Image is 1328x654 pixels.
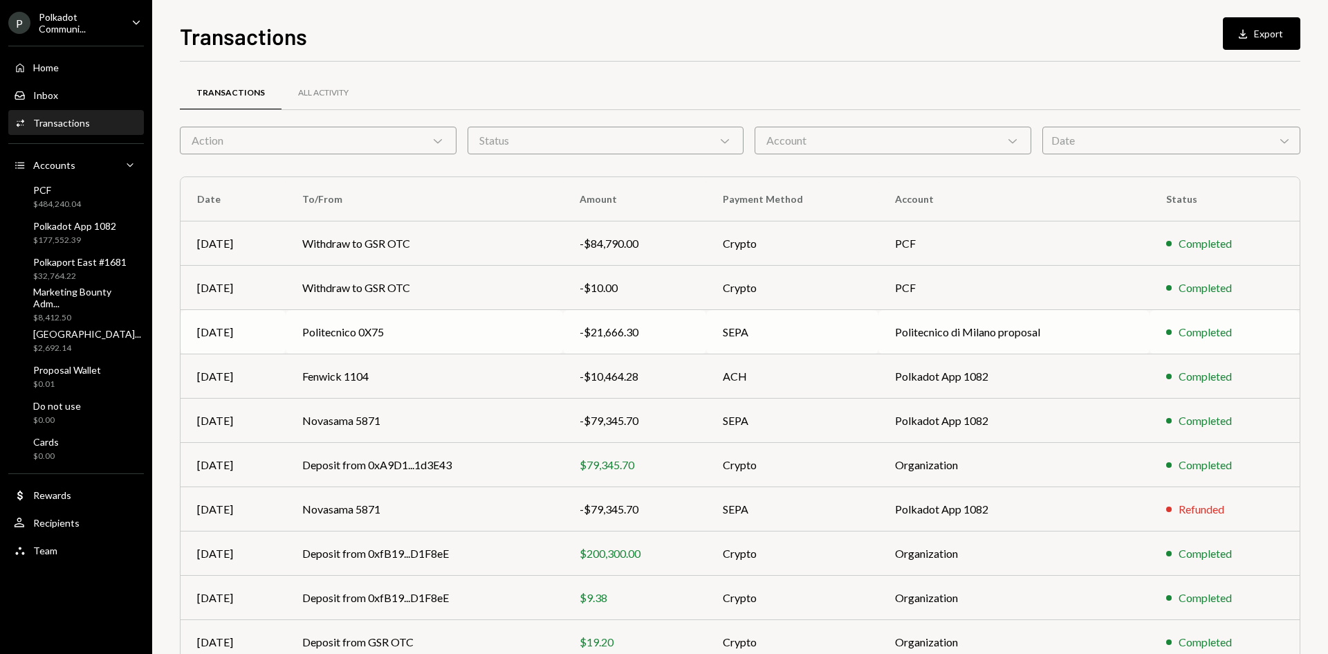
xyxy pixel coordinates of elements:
[878,177,1150,221] th: Account
[33,159,75,171] div: Accounts
[33,517,80,529] div: Recipients
[706,177,878,221] th: Payment Method
[468,127,744,154] div: Status
[1179,457,1232,473] div: Completed
[33,89,58,101] div: Inbox
[197,634,269,651] div: [DATE]
[8,510,144,535] a: Recipients
[706,576,878,620] td: Crypto
[580,634,690,651] div: $19.20
[580,368,690,385] div: -$10,464.28
[286,221,563,266] td: Withdraw to GSR OTC
[33,415,81,426] div: $0.00
[33,364,101,376] div: Proposal Wallet
[8,538,144,563] a: Team
[286,266,563,310] td: Withdraw to GSR OTC
[706,266,878,310] td: Crypto
[706,487,878,532] td: SEPA
[580,280,690,296] div: -$10.00
[39,11,120,35] div: Polkadot Communi...
[181,177,286,221] th: Date
[580,324,690,340] div: -$21,666.30
[878,221,1150,266] td: PCF
[1179,368,1232,385] div: Completed
[282,75,365,111] a: All Activity
[286,310,563,354] td: Politecnico 0X75
[1179,501,1224,518] div: Refunded
[33,235,116,246] div: $177,552.39
[878,399,1150,443] td: Polkadot App 1082
[197,501,269,518] div: [DATE]
[197,235,269,252] div: [DATE]
[33,286,138,309] div: Marketing Bounty Adm...
[878,576,1150,620] td: Organization
[706,399,878,443] td: SEPA
[8,180,144,213] a: PCF$484,240.04
[1179,235,1232,252] div: Completed
[33,343,141,354] div: $2,692.14
[1179,412,1232,429] div: Completed
[197,412,269,429] div: [DATE]
[878,532,1150,576] td: Organization
[197,457,269,473] div: [DATE]
[8,82,144,107] a: Inbox
[33,489,71,501] div: Rewards
[180,127,456,154] div: Action
[580,590,690,606] div: $9.38
[33,328,141,340] div: [GEOGRAPHIC_DATA]...
[180,75,282,111] a: Transactions
[706,532,878,576] td: Crypto
[8,12,30,34] div: P
[33,199,81,210] div: $484,240.04
[33,184,81,196] div: PCF
[197,324,269,340] div: [DATE]
[706,443,878,487] td: Crypto
[580,545,690,562] div: $200,300.00
[8,482,144,507] a: Rewards
[286,487,563,532] td: Novasama 5871
[8,360,144,393] a: Proposal Wallet$0.01
[1179,634,1232,651] div: Completed
[286,532,563,576] td: Deposit from 0xfB19...D1F8eE
[563,177,706,221] th: Amount
[197,545,269,562] div: [DATE]
[286,354,563,399] td: Fenwick 1104
[8,432,144,465] a: Cards$0.00
[1179,545,1232,562] div: Completed
[33,117,90,129] div: Transactions
[286,399,563,443] td: Novasama 5871
[8,252,144,285] a: Polkaport East #1681$32,764.22
[878,487,1150,532] td: Polkadot App 1082
[8,216,144,249] a: Polkadot App 1082$177,552.39
[33,271,127,282] div: $32,764.22
[286,443,563,487] td: Deposit from 0xA9D1...1d3E43
[33,62,59,73] div: Home
[8,396,144,429] a: Do not use$0.00
[33,220,116,232] div: Polkadot App 1082
[755,127,1031,154] div: Account
[8,55,144,80] a: Home
[33,312,138,324] div: $8,412.50
[878,266,1150,310] td: PCF
[878,310,1150,354] td: Politecnico di Milano proposal
[8,324,147,357] a: [GEOGRAPHIC_DATA]...$2,692.14
[1042,127,1300,154] div: Date
[33,436,59,448] div: Cards
[286,576,563,620] td: Deposit from 0xfB19...D1F8eE
[8,288,144,321] a: Marketing Bounty Adm...$8,412.50
[8,152,144,177] a: Accounts
[197,280,269,296] div: [DATE]
[180,22,307,50] h1: Transactions
[878,354,1150,399] td: Polkadot App 1082
[8,110,144,135] a: Transactions
[706,354,878,399] td: ACH
[1179,280,1232,296] div: Completed
[33,400,81,412] div: Do not use
[33,451,59,462] div: $0.00
[197,590,269,606] div: [DATE]
[580,235,690,252] div: -$84,790.00
[286,177,563,221] th: To/From
[1223,17,1300,50] button: Export
[33,256,127,268] div: Polkaport East #1681
[298,87,349,99] div: All Activity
